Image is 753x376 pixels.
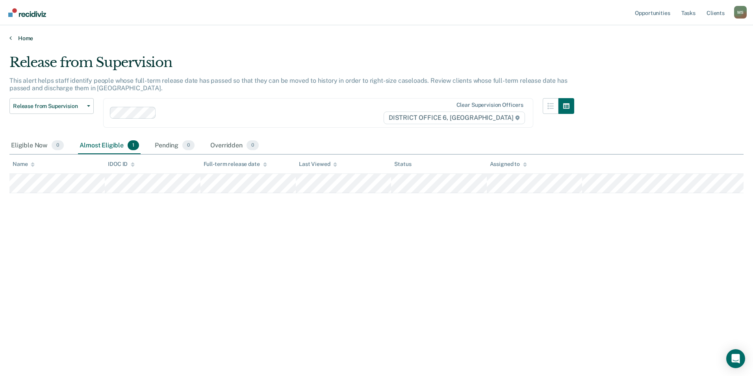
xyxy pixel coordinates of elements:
div: Eligible Now0 [9,137,65,154]
div: Status [394,161,411,168]
div: Open Intercom Messenger [726,349,745,368]
span: Release from Supervision [13,103,84,110]
div: Assigned to [490,161,527,168]
span: 1 [128,140,139,151]
span: 0 [247,140,259,151]
span: 0 [182,140,195,151]
div: IDOC ID [108,161,135,168]
div: Clear supervision officers [456,102,523,108]
button: Release from Supervision [9,98,94,114]
div: Almost Eligible1 [78,137,141,154]
div: Release from Supervision [9,54,574,77]
div: Pending0 [153,137,196,154]
p: This alert helps staff identify people whose full-term release date has passed so that they can b... [9,77,567,92]
span: 0 [52,140,64,151]
div: Name [13,161,35,168]
span: DISTRICT OFFICE 6, [GEOGRAPHIC_DATA] [384,112,525,124]
div: Overridden0 [209,137,260,154]
div: Last Viewed [299,161,337,168]
div: Full-term release date [204,161,267,168]
div: M S [734,6,747,19]
img: Recidiviz [8,8,46,17]
a: Home [9,35,744,42]
button: Profile dropdown button [734,6,747,19]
